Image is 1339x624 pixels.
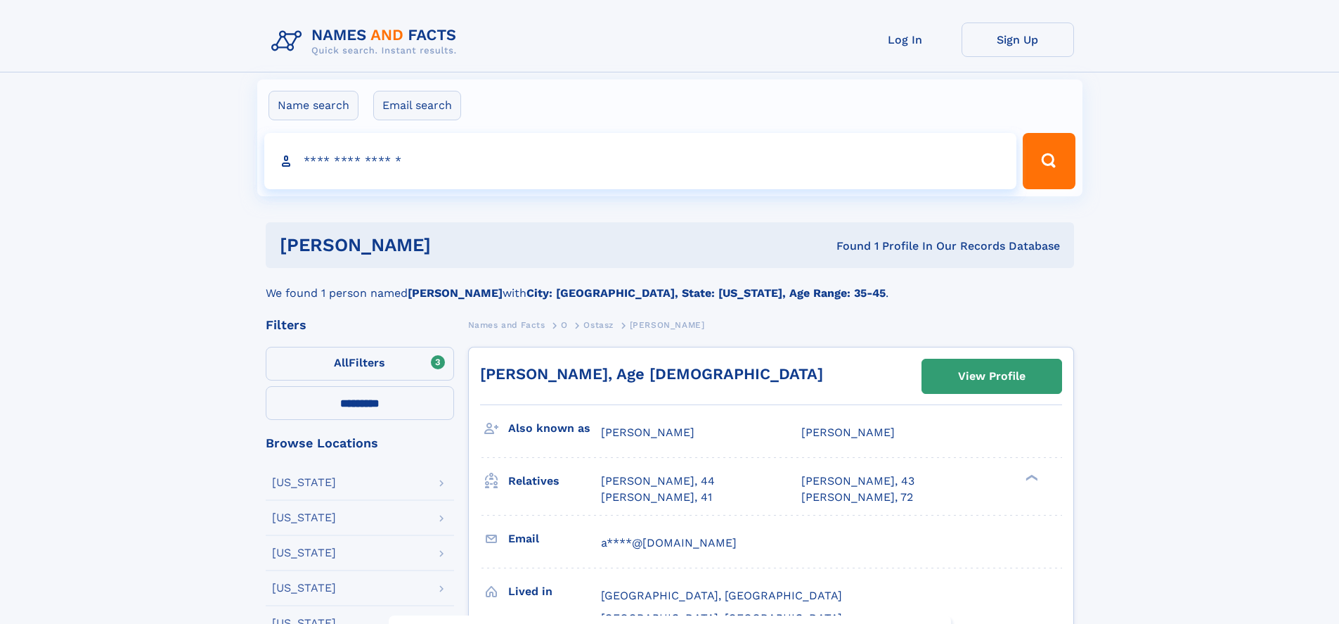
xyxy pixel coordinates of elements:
div: Found 1 Profile In Our Records Database [633,238,1060,254]
a: O [561,316,568,333]
span: [PERSON_NAME] [630,320,705,330]
span: All [334,356,349,369]
h3: Email [508,527,601,551]
h3: Lived in [508,580,601,604]
span: Ostasz [583,320,614,330]
div: View Profile [958,360,1026,393]
span: [PERSON_NAME] [601,426,694,439]
div: [US_STATE] [272,477,336,488]
b: City: [GEOGRAPHIC_DATA], State: [US_STATE], Age Range: 35-45 [526,286,886,300]
label: Name search [269,91,358,120]
h1: [PERSON_NAME] [280,236,634,254]
span: [GEOGRAPHIC_DATA], [GEOGRAPHIC_DATA] [601,589,842,602]
div: Filters [266,319,454,331]
div: [US_STATE] [272,547,336,559]
img: Logo Names and Facts [266,23,468,61]
label: Email search [373,91,461,120]
label: Filters [266,347,454,381]
b: [PERSON_NAME] [408,286,503,300]
a: [PERSON_NAME], 72 [801,490,913,505]
div: Browse Locations [266,437,454,450]
div: We found 1 person named with . [266,268,1074,302]
span: [PERSON_NAME] [801,426,895,439]
span: O [561,320,568,330]
a: Log In [849,23,962,57]
a: Sign Up [962,23,1074,57]
a: View Profile [922,359,1061,393]
h3: Also known as [508,416,601,440]
a: [PERSON_NAME], Age [DEMOGRAPHIC_DATA] [480,365,823,383]
a: Names and Facts [468,316,545,333]
a: [PERSON_NAME], 41 [601,490,712,505]
div: [US_STATE] [272,582,336,594]
button: Search Button [1023,133,1075,189]
h3: Relatives [508,469,601,493]
input: search input [264,133,1017,189]
a: Ostasz [583,316,614,333]
a: [PERSON_NAME], 43 [801,473,914,489]
div: ❯ [1022,473,1039,483]
div: [US_STATE] [272,512,336,523]
a: [PERSON_NAME], 44 [601,473,715,489]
